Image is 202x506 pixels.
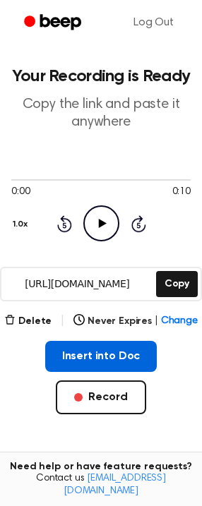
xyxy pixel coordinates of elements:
[73,314,198,329] button: Never Expires|Change
[45,341,158,372] button: Insert into Doc
[172,185,191,200] span: 0:10
[4,314,52,329] button: Delete
[8,473,194,498] span: Contact us
[11,212,32,236] button: 1.0x
[14,9,94,37] a: Beep
[155,314,158,329] span: |
[11,68,191,85] h1: Your Recording is Ready
[156,271,198,297] button: Copy
[56,380,145,414] button: Record
[11,96,191,131] p: Copy the link and paste it anywhere
[60,313,65,330] span: |
[11,185,30,200] span: 0:00
[161,314,198,329] span: Change
[64,474,166,496] a: [EMAIL_ADDRESS][DOMAIN_NAME]
[119,6,188,40] a: Log Out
